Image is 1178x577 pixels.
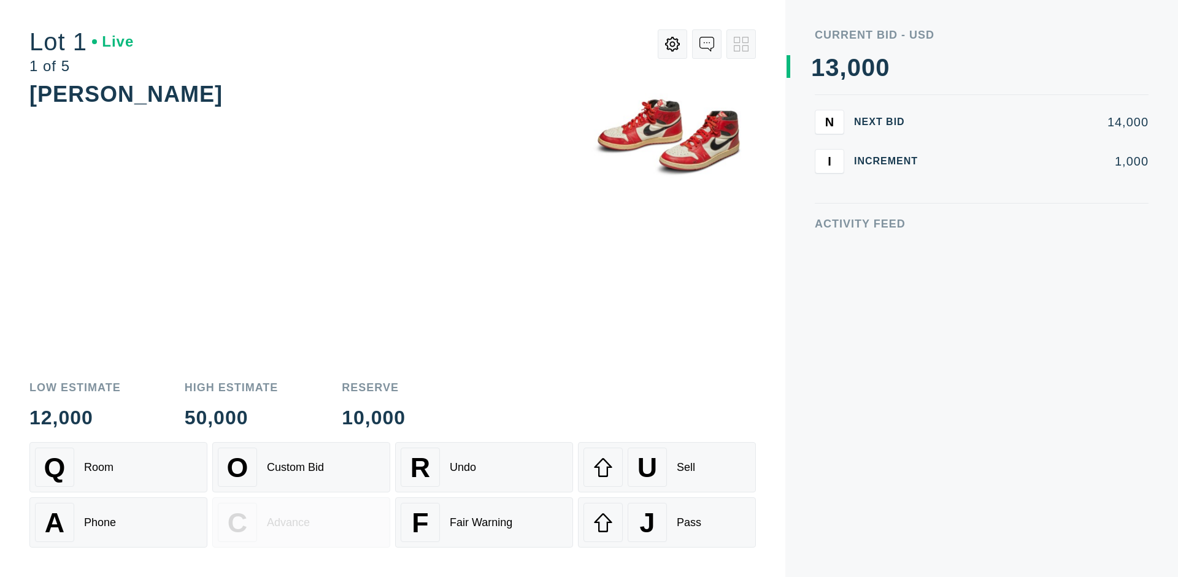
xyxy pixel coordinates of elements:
[815,110,844,134] button: N
[876,55,890,80] div: 0
[450,461,476,474] div: Undo
[29,408,121,427] div: 12,000
[29,29,134,54] div: Lot 1
[45,507,64,538] span: A
[854,156,928,166] div: Increment
[937,155,1149,167] div: 1,000
[937,116,1149,128] div: 14,000
[227,452,248,483] span: O
[825,55,839,80] div: 3
[84,516,116,529] div: Phone
[92,34,134,49] div: Live
[395,442,573,492] button: RUndo
[677,516,701,529] div: Pass
[228,507,247,538] span: C
[639,507,655,538] span: J
[578,497,756,548] button: JPass
[815,149,844,174] button: I
[861,55,876,80] div: 0
[84,461,114,474] div: Room
[267,461,324,474] div: Custom Bid
[29,59,134,74] div: 1 of 5
[44,452,66,483] span: Q
[578,442,756,492] button: USell
[29,82,223,107] div: [PERSON_NAME]
[212,442,390,492] button: OCustom Bid
[395,497,573,548] button: FFair Warning
[212,497,390,548] button: CAdvance
[828,154,831,168] span: I
[637,452,657,483] span: U
[29,442,207,492] button: QRoom
[185,382,279,393] div: High Estimate
[854,117,928,127] div: Next Bid
[840,55,847,300] div: ,
[815,218,1149,229] div: Activity Feed
[185,408,279,427] div: 50,000
[811,55,825,80] div: 1
[677,461,695,474] div: Sell
[342,408,406,427] div: 10,000
[410,452,430,483] span: R
[815,29,1149,40] div: Current Bid - USD
[29,382,121,393] div: Low Estimate
[412,507,428,538] span: F
[342,382,406,393] div: Reserve
[267,516,310,529] div: Advance
[825,115,834,129] span: N
[29,497,207,548] button: APhone
[847,55,861,80] div: 0
[450,516,512,529] div: Fair Warning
